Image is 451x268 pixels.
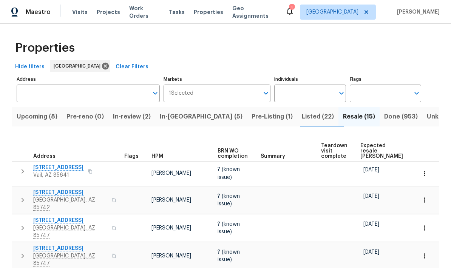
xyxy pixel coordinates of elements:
button: Hide filters [12,60,48,74]
button: Open [150,88,161,99]
span: Work Orders [129,5,160,20]
span: In-review (2) [113,111,151,122]
span: Upcoming (8) [17,111,57,122]
span: Pre-Listing (1) [252,111,293,122]
label: Flags [350,77,421,82]
button: Clear Filters [113,60,151,74]
label: Markets [164,77,271,82]
span: Address [33,154,56,159]
span: Listed (22) [302,111,334,122]
span: Maestro [26,8,51,16]
span: [DATE] [363,194,379,199]
label: Individuals [274,77,346,82]
span: [GEOGRAPHIC_DATA] [306,8,358,16]
span: Hide filters [15,62,45,72]
span: Clear Filters [116,62,148,72]
span: Geo Assignments [232,5,276,20]
span: ? (known issue) [218,194,240,206]
span: Properties [194,8,223,16]
span: [PERSON_NAME] [151,197,191,203]
span: Pre-reno (0) [66,111,104,122]
span: [DATE] [363,222,379,227]
span: ? (known issue) [218,250,240,262]
span: In-[GEOGRAPHIC_DATA] (5) [160,111,242,122]
button: Open [411,88,422,99]
span: [PERSON_NAME] [394,8,440,16]
span: HPM [151,154,163,159]
span: Visits [72,8,88,16]
span: [GEOGRAPHIC_DATA] [54,62,103,70]
span: Expected resale [PERSON_NAME] [360,143,403,159]
span: Projects [97,8,120,16]
span: Properties [15,44,75,52]
label: Address [17,77,160,82]
button: Open [336,88,347,99]
span: Flags [124,154,139,159]
span: [PERSON_NAME] [151,225,191,231]
span: 1 Selected [169,90,193,97]
button: Open [261,88,271,99]
span: Tasks [169,9,185,15]
span: Teardown visit complete [321,143,348,159]
span: Done (953) [384,111,418,122]
span: [PERSON_NAME] [151,253,191,259]
span: Summary [261,154,285,159]
span: ? (known issue) [218,167,240,180]
div: 1 [289,5,294,12]
span: BRN WO completion [218,148,248,159]
span: ? (known issue) [218,222,240,234]
span: Resale (15) [343,111,375,122]
div: [GEOGRAPHIC_DATA] [50,60,110,72]
span: [DATE] [363,167,379,173]
span: [PERSON_NAME] [151,171,191,176]
span: [DATE] [363,250,379,255]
